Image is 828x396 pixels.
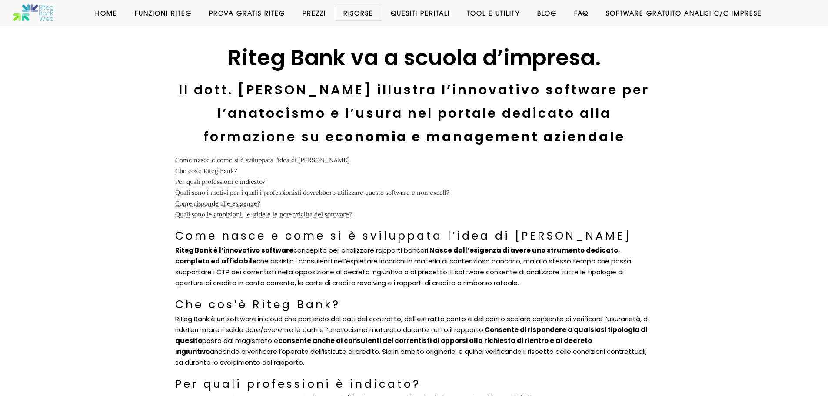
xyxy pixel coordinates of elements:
h1: Riteg Bank va a scuola d’impresa. [175,43,653,72]
a: Faq [565,9,597,17]
a: Blog [529,9,565,17]
h3: Per quali professioni è indicato? [175,375,653,393]
a: Quali sono i motivi per i quali i professionisti dovrebbero utilizzare questo software e non excell? [175,189,449,196]
p: concepito per analizzare rapporti bancari. che assista i consulenti nell’espletare incarichi in m... [175,245,653,289]
a: Prova Gratis Riteg [200,9,294,17]
a: Risorse [335,9,382,17]
strong: Riteg Bank è l’innovativo software [175,246,293,255]
a: Home [86,9,126,17]
strong: consente anche ai consulenti dei correntisti di opporsi alla richiesta di rientro e al decreto in... [175,336,592,356]
a: Software GRATUITO analisi c/c imprese [597,9,771,17]
strong: Consente di rispondere a qualsiasi tipologia di quesito [175,325,647,345]
a: Che cos’è Riteg Bank? [175,167,237,175]
a: Quali sono le ambizioni, le sfide e le potenzialità del software? [175,210,352,218]
h3: Come nasce e come si è sviluppata l’idea di [PERSON_NAME] [175,227,653,245]
p: Riteg Bank è un software in cloud che partendo dai dati del contratto, dell’estratto conto e del ... [175,314,653,368]
a: Per quali professioni è indicato? [175,178,266,186]
a: Tool e Utility [459,9,529,17]
h2: Il dott. [PERSON_NAME] illustra l’innovativo software per l’anatocismo e l’usura nel portale dedi... [175,78,653,149]
a: Funzioni Riteg [126,9,200,17]
a: Quesiti Peritali [382,9,459,17]
strong: conomia e management aziendale [335,127,625,146]
strong: Nasce dall’esigenza di avere uno strumento dedicato, completo ed affidabile [175,246,620,266]
a: Come risponde alle esigenze? [175,200,260,207]
a: Come nasce e come si è sviluppata l’idea di [PERSON_NAME] [175,156,349,164]
a: Prezzi [294,9,335,17]
h3: Che cos’è Riteg Bank? [175,296,653,314]
img: Software anatocismo e usura bancaria [13,4,54,22]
